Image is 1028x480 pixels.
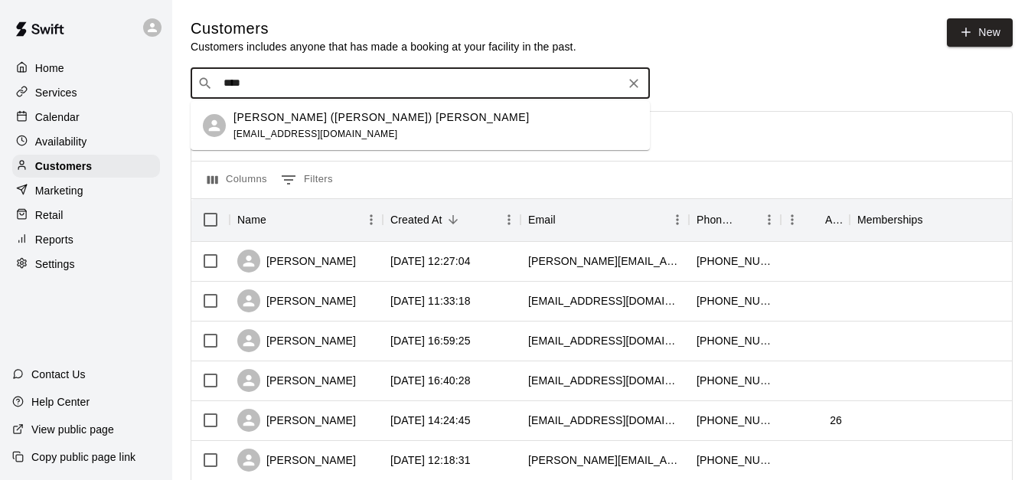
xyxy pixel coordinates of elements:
div: 26 [830,413,842,428]
a: Marketing [12,179,160,202]
a: Availability [12,130,160,153]
p: Contact Us [31,367,86,382]
p: Retail [35,207,64,223]
button: Sort [556,209,577,230]
div: [PERSON_NAME] [237,369,356,392]
button: Menu [666,208,689,231]
div: [PERSON_NAME] [237,250,356,273]
div: marek.wayment@gmail.com [528,452,681,468]
p: Calendar [35,109,80,125]
button: Sort [736,209,758,230]
p: Reports [35,232,73,247]
a: Customers [12,155,160,178]
button: Sort [923,209,945,230]
button: Menu [758,208,781,231]
div: Phone Number [697,198,736,241]
div: Sami (Leo) Jubran Jubran [203,114,226,137]
a: New [947,18,1013,47]
div: [PERSON_NAME] [237,409,356,432]
p: Settings [35,256,75,272]
div: 2025-10-10 14:24:45 [390,413,471,428]
div: kolbee.s@gmail.com [528,373,681,388]
div: Email [521,198,689,241]
div: 2025-10-12 12:27:04 [390,253,471,269]
div: +15612628978 [697,293,773,309]
button: Sort [266,209,288,230]
button: Sort [442,209,464,230]
div: Email [528,198,556,241]
div: Memberships [857,198,923,241]
button: Select columns [204,168,271,192]
div: mike.kemmerling@gmail.com [528,253,681,269]
div: all5halls23@yahoo.com [528,293,681,309]
p: Availability [35,134,87,149]
button: Menu [781,208,804,231]
div: Name [230,198,383,241]
h5: Customers [191,18,576,39]
button: Sort [804,209,825,230]
a: Retail [12,204,160,227]
p: Marketing [35,183,83,198]
div: +16613179330 [697,452,773,468]
div: Created At [383,198,521,241]
p: Copy public page link [31,449,135,465]
a: Settings [12,253,160,276]
p: Services [35,85,77,100]
a: Home [12,57,160,80]
button: Clear [623,73,645,94]
div: [PERSON_NAME] [237,289,356,312]
div: 2025-10-12 11:33:18 [390,293,471,309]
p: Help Center [31,394,90,410]
a: Calendar [12,106,160,129]
div: Search customers by name or email [191,68,650,99]
div: Created At [390,198,442,241]
div: +13213761607 [697,333,773,348]
button: Menu [360,208,383,231]
div: Name [237,198,266,241]
a: Reports [12,228,160,251]
button: Menu [498,208,521,231]
div: +16142607870 [697,253,773,269]
div: loveprincessbrandy@gmail.com [528,333,681,348]
div: Age [781,198,850,241]
div: +12282436392 [697,413,773,428]
p: [PERSON_NAME] ([PERSON_NAME]) [PERSON_NAME] [233,109,530,126]
div: 2025-10-10 16:40:28 [390,373,471,388]
div: mikaylagoldsmith0602@gmail.com [528,413,681,428]
div: [PERSON_NAME] [237,449,356,472]
p: View public page [31,422,114,437]
div: 2025-10-10 16:59:25 [390,333,471,348]
div: 2025-10-10 12:18:31 [390,452,471,468]
div: [PERSON_NAME] [237,329,356,352]
div: +18165990564 [697,373,773,388]
p: Home [35,60,64,76]
div: Age [825,198,842,241]
button: Show filters [277,168,337,192]
span: [EMAIL_ADDRESS][DOMAIN_NAME] [233,129,398,139]
p: Customers includes anyone that has made a booking at your facility in the past. [191,39,576,54]
div: Phone Number [689,198,781,241]
p: Customers [35,158,92,174]
a: Services [12,81,160,104]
